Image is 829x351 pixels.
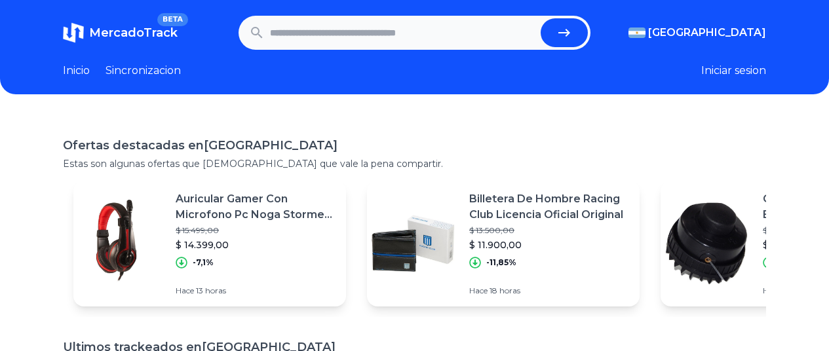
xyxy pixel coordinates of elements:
a: Inicio [63,63,90,79]
p: $ 13.500,00 [469,225,629,236]
p: Estas son algunas ofertas que [DEMOGRAPHIC_DATA] que vale la pena compartir. [63,157,766,170]
img: Featured image [661,198,752,289]
p: $ 15.499,00 [176,225,336,236]
p: $ 14.399,00 [176,238,336,251]
img: Argentina [628,28,646,38]
h1: Ofertas destacadas en [GEOGRAPHIC_DATA] [63,136,766,155]
p: -7,1% [193,257,214,268]
p: -11,85% [486,257,516,268]
p: Auricular Gamer Con Microfono Pc Noga Stormer St-819 Headset [176,191,336,223]
span: MercadoTrack [89,26,178,40]
p: Hace 18 horas [469,286,629,296]
a: MercadoTrackBETA [63,22,178,43]
span: BETA [157,13,188,26]
a: Featured imageBilletera De Hombre Racing Club Licencia Oficial Original$ 13.500,00$ 11.900,00-11,... [367,181,640,306]
p: Hace 13 horas [176,286,336,296]
img: Featured image [367,198,459,289]
a: Sincronizacion [106,63,181,79]
p: $ 11.900,00 [469,238,629,251]
p: Billetera De Hombre Racing Club Licencia Oficial Original [469,191,629,223]
span: [GEOGRAPHIC_DATA] [648,25,766,41]
button: [GEOGRAPHIC_DATA] [628,25,766,41]
img: Featured image [73,198,165,289]
button: Iniciar sesion [701,63,766,79]
a: Featured imageAuricular Gamer Con Microfono Pc Noga Stormer St-819 Headset$ 15.499,00$ 14.399,00-... [73,181,346,306]
img: MercadoTrack [63,22,84,43]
